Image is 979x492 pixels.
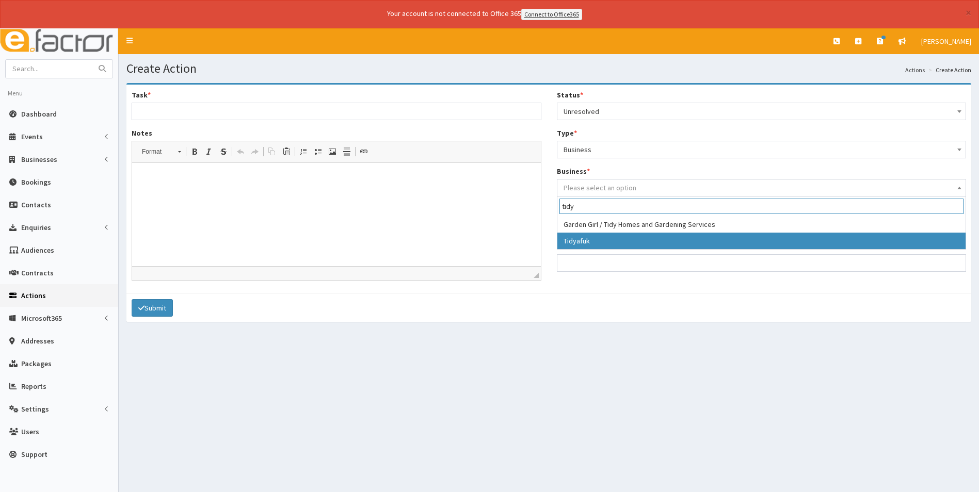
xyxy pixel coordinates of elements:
a: [PERSON_NAME] [913,28,979,54]
span: Events [21,132,43,141]
span: [PERSON_NAME] [921,37,971,46]
span: Enquiries [21,223,51,232]
a: Link (Ctrl+L) [357,145,371,158]
a: Insert/Remove Numbered List [296,145,311,158]
span: Bookings [21,177,51,187]
span: Packages [21,359,52,368]
a: Connect to Office365 [521,9,582,20]
a: Paste (Ctrl+V) [279,145,294,158]
a: Format [136,144,186,159]
h1: Create Action [126,62,971,75]
li: Create Action [926,65,971,74]
a: Insert/Remove Bulleted List [311,145,325,158]
span: Dashboard [21,109,57,119]
span: Support [21,450,47,459]
a: Image [325,145,340,158]
a: Insert Horizontal Line [340,145,354,158]
a: Bold (Ctrl+B) [187,145,202,158]
span: Please select an option [564,183,636,192]
span: Businesses [21,155,57,164]
span: Audiences [21,245,54,255]
button: × [966,7,971,18]
a: Strike Through [216,145,231,158]
div: Your account is not connected to Office 365 [183,8,787,20]
span: Contracts [21,268,54,277]
button: Submit [132,299,173,317]
span: Actions [21,291,46,300]
input: Search... [6,60,92,78]
label: Status [557,90,583,100]
a: Redo (Ctrl+Y) [248,145,262,158]
a: Undo (Ctrl+Z) [233,145,248,158]
span: Users [21,427,39,436]
span: Unresolved [557,103,967,120]
span: Settings [21,404,49,414]
span: Business [564,142,960,157]
iframe: Rich Text Editor, notes [132,163,541,266]
a: Italic (Ctrl+I) [202,145,216,158]
span: Business [557,141,967,158]
span: Microsoft365 [21,314,62,323]
span: Tidyafuk [564,236,590,245]
span: Reports [21,382,46,391]
span: Addresses [21,336,54,346]
span: Format [137,145,173,158]
a: Copy (Ctrl+C) [265,145,279,158]
label: Task [132,90,151,100]
span: Unresolved [564,104,960,119]
label: Business [557,166,590,176]
a: Actions [905,65,925,74]
label: Type [557,128,577,138]
span: Contacts [21,200,51,209]
label: Notes [132,128,152,138]
span: Drag to resize [534,273,539,278]
span: Garden Girl / Tidy Homes and Gardening Services [564,220,715,229]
